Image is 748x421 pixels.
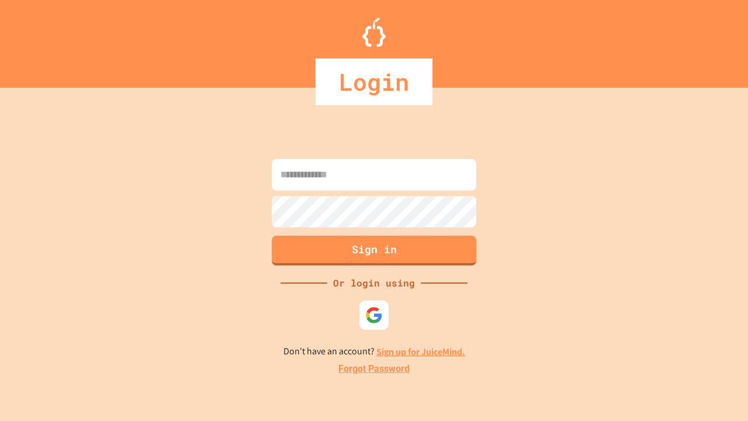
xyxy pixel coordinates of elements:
[316,58,432,105] div: Login
[338,362,410,376] a: Forgot Password
[283,344,465,359] p: Don't have an account?
[272,236,476,265] button: Sign in
[376,346,465,358] a: Sign up for JuiceMind.
[327,276,421,290] div: Or login using
[362,18,386,47] img: Logo.svg
[365,306,383,324] img: google-icon.svg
